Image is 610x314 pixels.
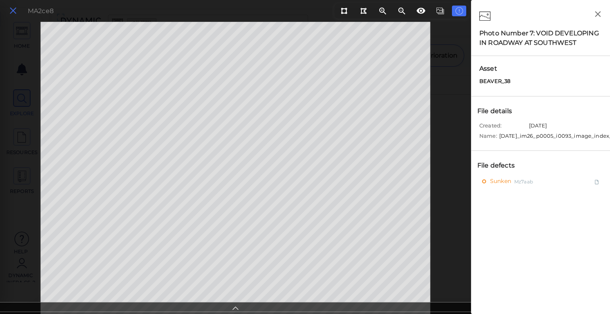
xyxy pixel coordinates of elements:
span: Mz7aab [514,176,533,186]
span: Sunken [490,176,511,186]
span: Created: [479,122,527,132]
div: File details [475,104,522,118]
div: MA2ce8 [28,6,54,16]
div: Photo Number 7: VOID DEVELOPING IN ROADWAY AT SOUTHWEST [479,29,602,48]
iframe: Chat [576,278,604,308]
span: Name: [479,132,497,143]
span: BEAVER_38 [479,77,510,85]
div: File defects [475,159,525,172]
span: [DATE] [529,122,547,132]
div: SunkenMz7aab [475,176,606,187]
span: Asset [479,64,602,73]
